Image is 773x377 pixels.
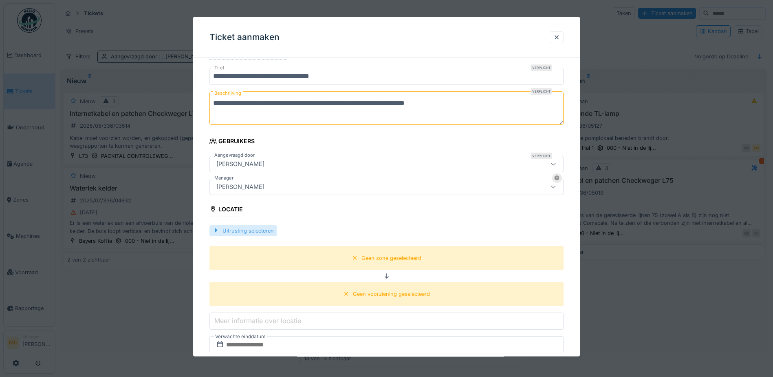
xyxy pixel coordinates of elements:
[213,182,268,191] div: [PERSON_NAME]
[213,316,303,326] label: Meer informatie over locatie
[213,159,268,168] div: [PERSON_NAME]
[209,46,288,60] div: Algemene informatie
[531,64,552,71] div: Verplicht
[361,254,421,262] div: Geen zone geselecteerd
[209,203,243,217] div: Locatie
[531,152,552,159] div: Verplicht
[531,88,552,95] div: Verplicht
[214,332,266,341] label: Verwachte einddatum
[209,32,280,42] h3: Ticket aanmaken
[209,135,255,149] div: Gebruikers
[209,225,277,236] div: Uitrusting selecteren
[213,88,243,98] label: Beschrijving
[353,290,430,297] div: Geen voorziening geselecteerd
[213,64,226,71] label: Titel
[213,174,235,181] label: Manager
[213,356,235,363] label: Prioriteit
[213,151,256,158] label: Aangevraagd door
